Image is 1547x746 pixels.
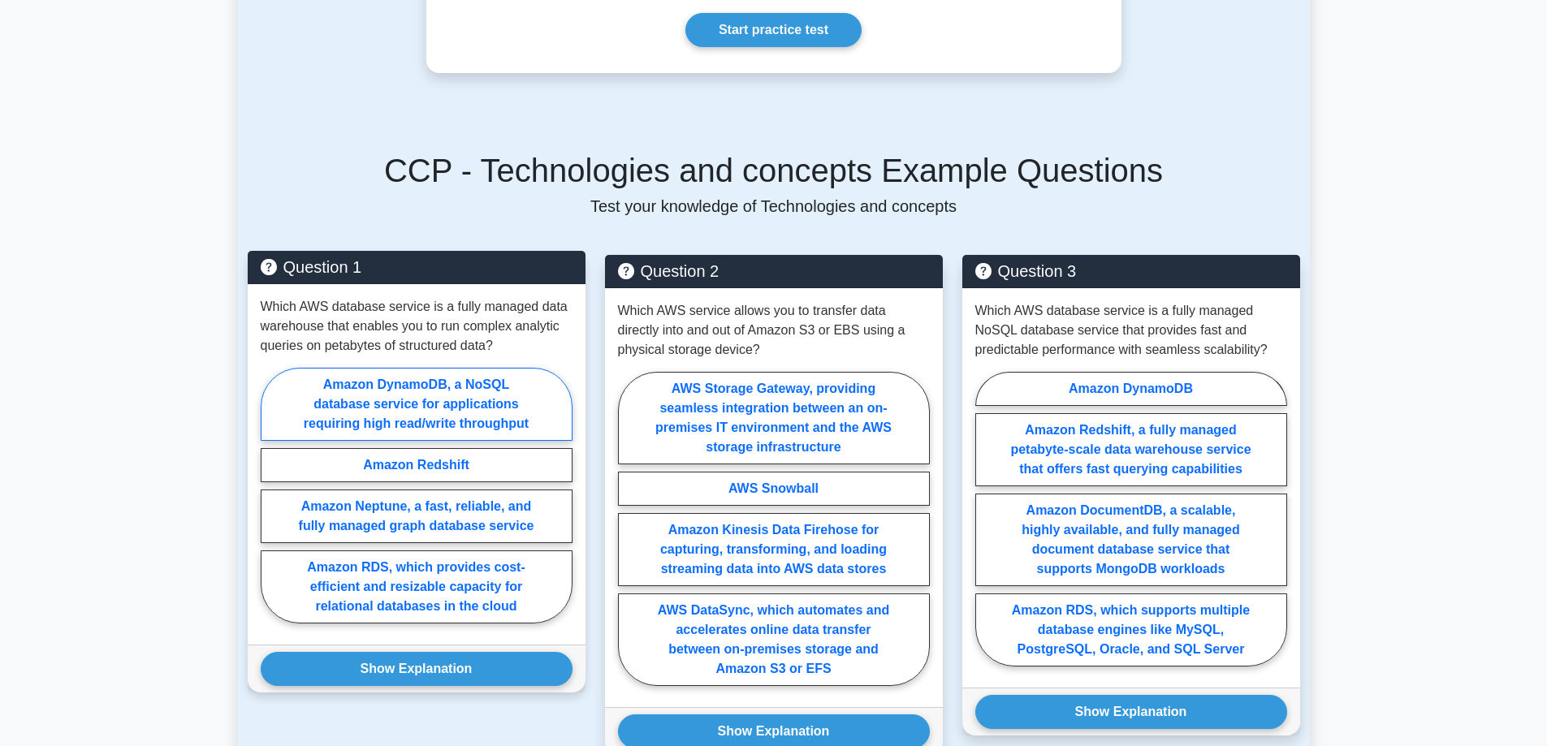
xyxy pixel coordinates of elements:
label: AWS Snowball [618,472,930,506]
label: AWS Storage Gateway, providing seamless integration between an on-premises IT environment and the... [618,372,930,464]
button: Show Explanation [975,695,1287,729]
p: Which AWS service allows you to transfer data directly into and out of Amazon S3 or EBS using a p... [618,301,930,360]
p: Which AWS database service is a fully managed data warehouse that enables you to run complex anal... [261,297,573,356]
label: Amazon DynamoDB [975,372,1287,406]
label: Amazon Kinesis Data Firehose for capturing, transforming, and loading streaming data into AWS dat... [618,513,930,586]
h5: CCP - Technologies and concepts Example Questions [248,151,1300,190]
label: Amazon RDS, which supports multiple database engines like MySQL, PostgreSQL, Oracle, and SQL Server [975,593,1287,666]
label: Amazon RDS, which provides cost-efficient and resizable capacity for relational databases in the ... [261,550,573,623]
label: Amazon Neptune, a fast, reliable, and fully managed graph database service [261,489,573,543]
h5: Question 1 [261,257,573,277]
button: Show Explanation [261,652,573,686]
label: AWS DataSync, which automates and accelerates online data transfer between on-premises storage an... [618,593,930,686]
h5: Question 2 [618,261,930,281]
label: Amazon Redshift [261,448,573,482]
a: Start practice test [685,13,862,47]
label: Amazon Redshift, a fully managed petabyte-scale data warehouse service that offers fast querying ... [975,413,1287,486]
p: Test your knowledge of Technologies and concepts [248,196,1300,216]
label: Amazon DocumentDB, a scalable, highly available, and fully managed document database service that... [975,494,1287,586]
label: Amazon DynamoDB, a NoSQL database service for applications requiring high read/write throughput [261,368,573,441]
p: Which AWS database service is a fully managed NoSQL database service that provides fast and predi... [975,301,1287,360]
h5: Question 3 [975,261,1287,281]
